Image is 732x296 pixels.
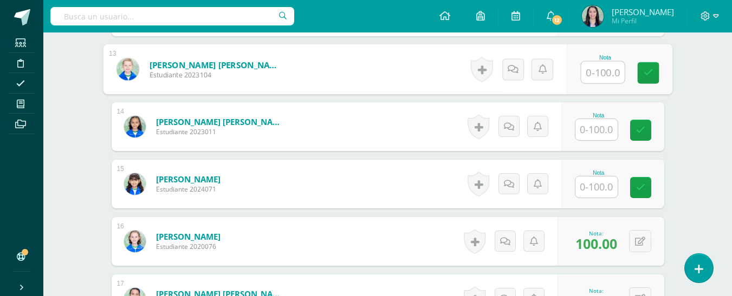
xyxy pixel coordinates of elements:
span: Estudiante 2024071 [156,185,221,194]
span: 100.00 [575,234,617,253]
input: Busca un usuario... [50,7,294,25]
a: [PERSON_NAME] [156,231,221,242]
input: 0-100.0 [575,119,618,140]
input: 0-100.0 [575,176,618,198]
div: Nota [580,55,630,61]
a: [PERSON_NAME] [PERSON_NAME] [149,59,283,70]
div: Nota: [575,229,617,237]
span: Estudiante 2023104 [149,70,283,80]
div: Nota [575,170,623,176]
span: Mi Perfil [612,16,674,25]
input: 0-100.0 [581,62,624,83]
span: [PERSON_NAME] [612,6,674,17]
a: [PERSON_NAME] [PERSON_NAME] [156,116,286,127]
a: [PERSON_NAME] [156,174,221,185]
span: 12 [551,14,563,26]
img: 87adadfab6f54678d1e11061319e1794.png [124,231,146,252]
img: ee2127f7a835e2b0789db52adf15a0f3.png [582,5,604,27]
span: Estudiante 2020076 [156,242,221,251]
div: Nota [575,113,623,119]
span: Estudiante 2023011 [156,127,286,136]
img: 6ec2c7435774be266ea0fc6003f087e5.png [124,173,146,195]
div: Nota: [575,287,617,294]
img: da8f17b8b5f04cf67e8d5df79cd729a8.png [116,58,139,80]
img: 0ba6e505a96fc02e8a8d61d7d9cf2016.png [124,116,146,137]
